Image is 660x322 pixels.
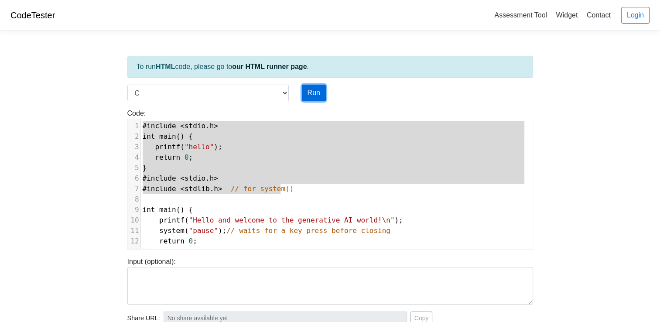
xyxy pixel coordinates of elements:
[143,226,390,235] span: ( );
[302,85,326,101] button: Run
[128,131,140,142] div: 2
[232,63,307,70] a: our HTML runner page
[159,237,185,245] span: return
[210,122,214,130] span: h
[155,143,180,151] span: printf
[552,8,581,22] a: Widget
[10,10,55,20] a: CodeTester
[143,153,193,161] span: ;
[143,164,147,172] span: }
[180,185,185,193] span: <
[128,215,140,226] div: 10
[159,206,176,214] span: main
[128,142,140,152] div: 3
[128,152,140,163] div: 4
[218,185,222,193] span: >
[214,122,218,130] span: >
[143,185,294,193] span: .
[226,226,390,235] span: // waits for a key press before closing
[180,122,185,130] span: <
[143,206,155,214] span: int
[155,153,180,161] span: return
[128,236,140,247] div: 12
[156,63,175,70] strong: HTML
[621,7,650,24] a: Login
[127,56,533,78] div: To run code, please go to .
[143,132,193,140] span: () {
[121,257,540,305] div: Input (optional):
[185,122,205,130] span: stdio
[143,216,403,224] span: ( );
[185,174,205,182] span: stdio
[143,122,219,130] span: .
[491,8,551,22] a: Assessment Tool
[143,122,176,130] span: #include
[128,205,140,215] div: 9
[143,206,193,214] span: () {
[185,143,214,151] span: "hello"
[210,174,214,182] span: h
[214,174,218,182] span: >
[143,174,219,182] span: .
[143,237,197,245] span: ;
[128,226,140,236] div: 11
[128,184,140,194] div: 7
[185,153,189,161] span: 0
[214,185,218,193] span: h
[128,194,140,205] div: 8
[143,247,147,256] span: }
[185,185,210,193] span: stdlib
[188,226,218,235] span: "pause"
[188,216,394,224] span: "Hello and welcome to the generative AI world!\n"
[159,226,185,235] span: system
[159,132,176,140] span: main
[231,185,294,193] span: // for system()
[143,132,155,140] span: int
[180,174,185,182] span: <
[128,163,140,173] div: 5
[128,121,140,131] div: 1
[128,173,140,184] div: 6
[128,247,140,257] div: 13
[583,8,614,22] a: Contact
[143,174,176,182] span: #include
[143,185,176,193] span: #include
[188,237,193,245] span: 0
[143,143,222,151] span: ( );
[121,108,540,250] div: Code:
[159,216,185,224] span: printf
